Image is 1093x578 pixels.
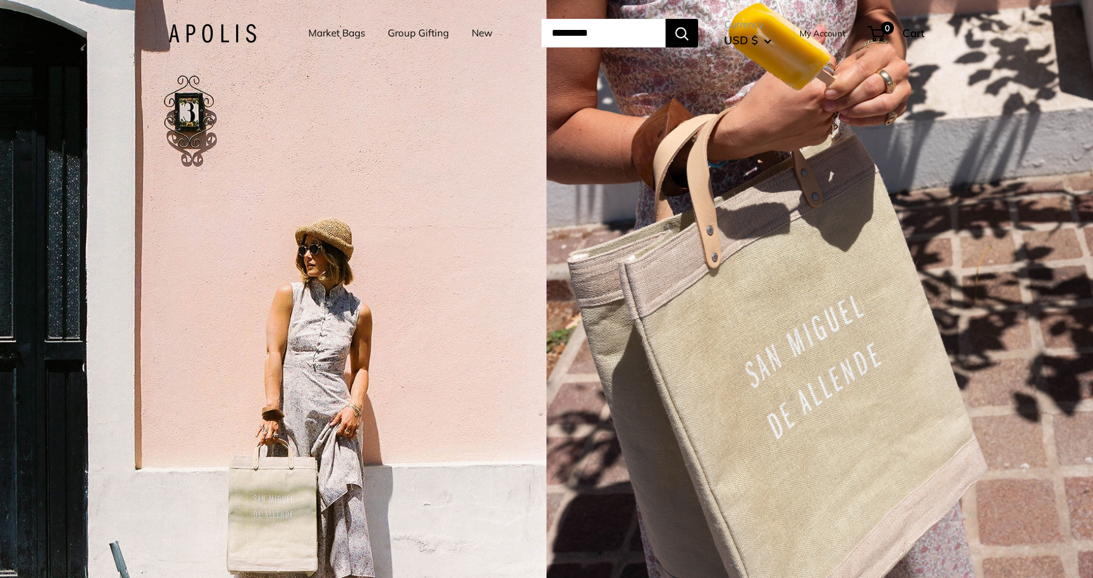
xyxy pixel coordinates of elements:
button: Search [666,19,698,47]
span: Cart [902,26,924,40]
a: Market Bags [308,24,365,42]
span: Currency [724,16,772,34]
input: Search... [541,19,666,47]
span: 0 [881,21,894,34]
a: New [472,24,493,42]
a: 0 Cart [869,23,924,44]
button: USD $ [724,30,772,51]
span: USD $ [724,33,758,47]
a: Group Gifting [388,24,449,42]
a: My Account [800,25,846,41]
img: Apolis [169,24,256,43]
